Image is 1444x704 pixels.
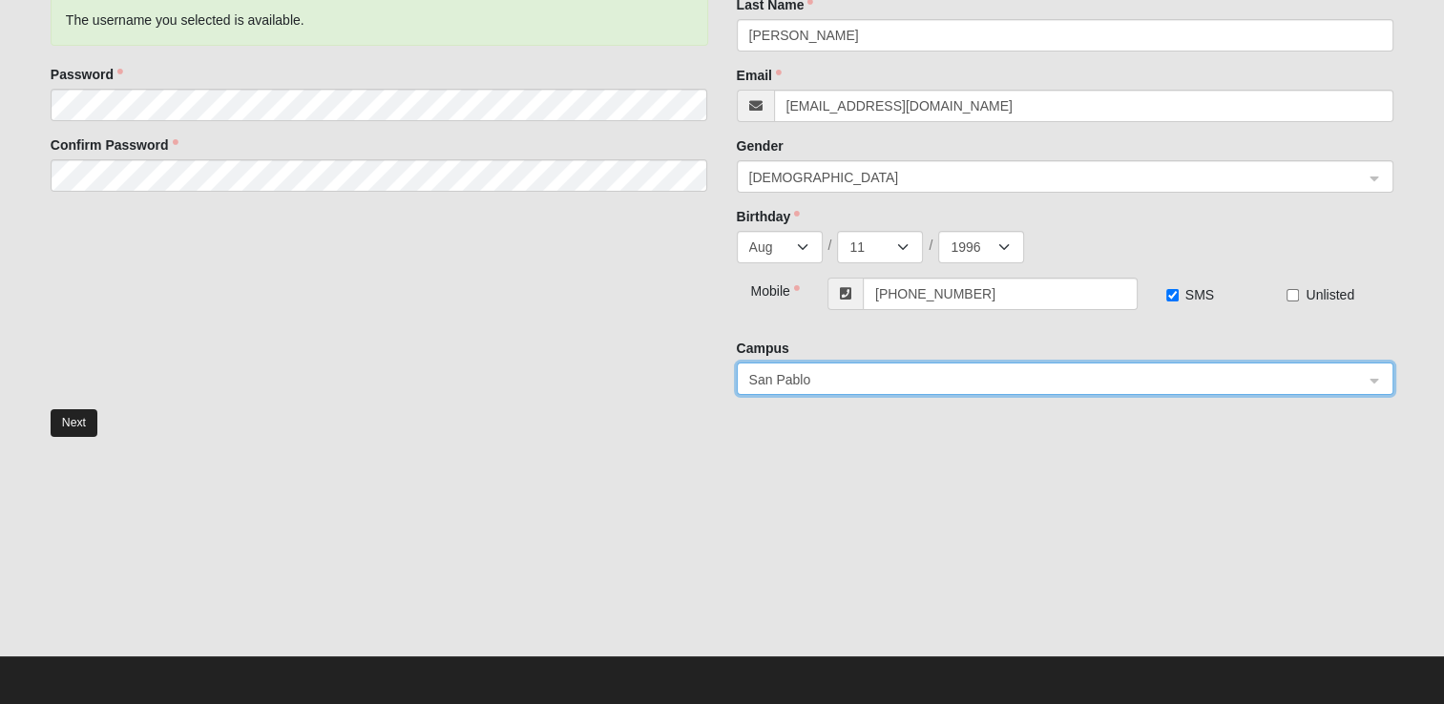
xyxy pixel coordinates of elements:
[749,369,1348,390] span: San Pablo
[51,135,178,155] label: Confirm Password
[1287,289,1299,301] input: Unlisted
[737,278,791,300] div: Mobile
[51,65,123,84] label: Password
[1306,287,1354,302] span: Unlisted
[737,207,801,226] label: Birthday
[749,167,1365,188] span: Female
[828,236,832,255] span: /
[737,66,782,85] label: Email
[1166,289,1179,301] input: SMS
[737,339,789,358] label: Campus
[51,409,97,437] button: Next
[737,136,784,155] label: Gender
[929,236,932,255] span: /
[1185,287,1214,302] span: SMS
